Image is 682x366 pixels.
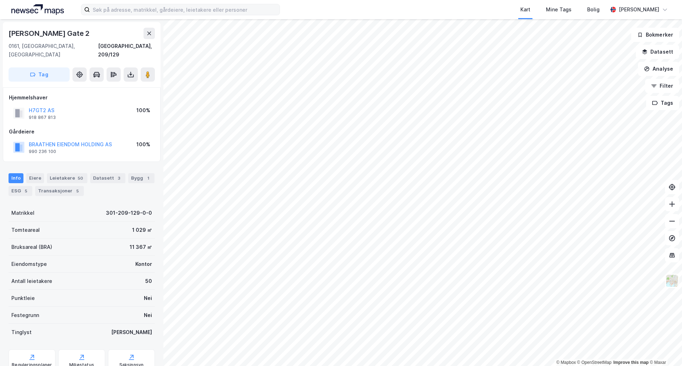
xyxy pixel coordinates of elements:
[115,175,123,182] div: 3
[646,332,682,366] div: Kontrollprogram for chat
[9,67,70,82] button: Tag
[665,274,679,288] img: Z
[646,332,682,366] iframe: Chat Widget
[47,173,87,183] div: Leietakere
[11,311,39,319] div: Festegrunn
[35,186,84,196] div: Transaksjoner
[645,79,679,93] button: Filter
[577,360,612,365] a: OpenStreetMap
[26,173,44,183] div: Eiere
[11,226,40,234] div: Tomteareal
[587,5,600,14] div: Bolig
[132,226,152,234] div: 1 029 ㎡
[29,149,56,154] div: 990 236 100
[631,28,679,42] button: Bokmerker
[11,209,34,217] div: Matrikkel
[9,186,32,196] div: ESG
[145,175,152,182] div: 1
[11,260,47,268] div: Eiendomstype
[9,28,91,39] div: [PERSON_NAME] Gate 2
[11,277,52,285] div: Antall leietakere
[11,294,35,302] div: Punktleie
[74,187,81,195] div: 5
[9,42,98,59] div: 0161, [GEOGRAPHIC_DATA], [GEOGRAPHIC_DATA]
[145,277,152,285] div: 50
[22,187,29,195] div: 5
[90,173,125,183] div: Datasett
[130,243,152,251] div: 11 367 ㎡
[136,106,150,115] div: 100%
[76,175,85,182] div: 50
[29,115,56,120] div: 918 867 813
[11,4,64,15] img: logo.a4113a55bc3d86da70a041830d287a7e.svg
[9,127,155,136] div: Gårdeiere
[619,5,659,14] div: [PERSON_NAME]
[546,5,572,14] div: Mine Tags
[98,42,155,59] div: [GEOGRAPHIC_DATA], 209/129
[613,360,649,365] a: Improve this map
[144,311,152,319] div: Nei
[11,243,52,251] div: Bruksareal (BRA)
[646,96,679,110] button: Tags
[111,328,152,337] div: [PERSON_NAME]
[9,93,155,102] div: Hjemmelshaver
[520,5,530,14] div: Kart
[135,260,152,268] div: Kontor
[136,140,150,149] div: 100%
[106,209,152,217] div: 301-209-129-0-0
[144,294,152,302] div: Nei
[128,173,155,183] div: Bygg
[11,328,32,337] div: Tinglyst
[638,62,679,76] button: Analyse
[556,360,576,365] a: Mapbox
[636,45,679,59] button: Datasett
[9,173,23,183] div: Info
[90,4,280,15] input: Søk på adresse, matrikkel, gårdeiere, leietakere eller personer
